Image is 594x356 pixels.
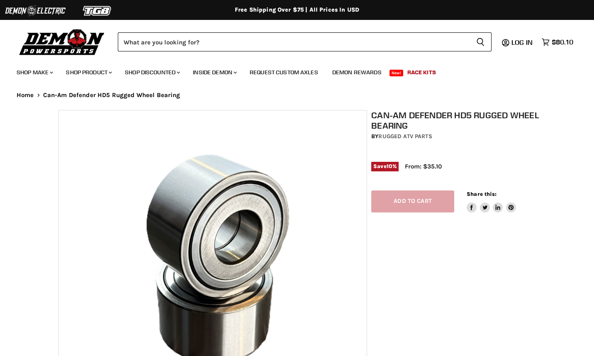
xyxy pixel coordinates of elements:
span: $80.10 [552,38,573,46]
div: by [371,132,540,141]
a: Shop Make [10,64,58,81]
a: Race Kits [401,64,442,81]
a: Home [17,92,34,99]
a: Inside Demon [187,64,242,81]
a: Shop Discounted [119,64,185,81]
img: TGB Logo 2 [66,3,129,19]
a: Log in [508,39,538,46]
span: Share this: [467,191,497,197]
span: Can-Am Defender HD5 Rugged Wheel Bearing [43,92,180,99]
span: 10 [387,163,392,169]
aside: Share this: [467,190,516,212]
a: Request Custom Axles [243,64,324,81]
img: Demon Powersports [17,27,107,56]
input: Search [118,32,470,51]
span: From: $35.10 [405,163,442,170]
a: Rugged ATV Parts [378,133,432,140]
h1: Can-Am Defender HD5 Rugged Wheel Bearing [371,110,540,131]
span: New! [390,70,404,76]
button: Search [470,32,492,51]
a: Shop Product [60,64,117,81]
span: Log in [511,38,533,46]
a: $80.10 [538,36,577,48]
a: Demon Rewards [326,64,388,81]
img: Demon Electric Logo 2 [4,3,66,19]
form: Product [118,32,492,51]
ul: Main menu [10,61,571,81]
span: Save % [371,162,399,171]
